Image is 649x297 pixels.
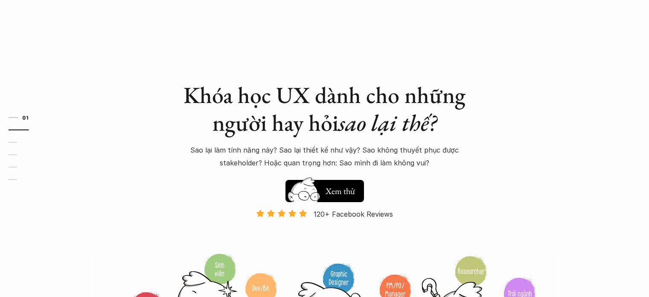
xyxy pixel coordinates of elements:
h1: Khóa học UX dành cho những người hay hỏi [175,81,474,137]
p: Sao lại làm tính năng này? Sao lại thiết kế như vậy? Sao không thuyết phục được stakeholder? Hoặc... [175,144,474,170]
strong: 01 [23,115,29,121]
a: Xem thử [285,176,364,202]
a: 01 [9,112,49,123]
a: 120+ Facebook Reviews [249,209,401,252]
em: sao lại thế? [338,108,437,138]
p: 120+ Facebook Reviews [314,208,393,221]
h5: Xem thử [326,185,355,197]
